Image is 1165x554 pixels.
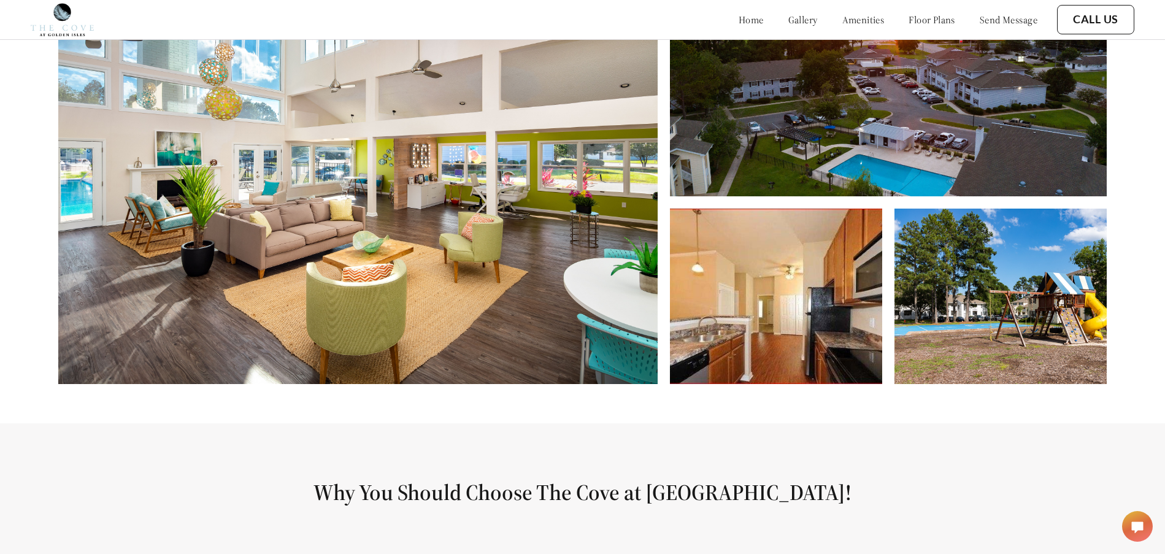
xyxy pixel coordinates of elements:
a: Call Us [1073,13,1118,26]
a: amenities [842,13,885,26]
a: send message [980,13,1037,26]
img: Kitchen with High Ceilings [670,209,882,384]
img: cove_at_golden_isles_logo.png [31,3,94,36]
a: floor plans [909,13,955,26]
a: home [739,13,764,26]
a: gallery [788,13,818,26]
img: Kids Playground and Recreation Area [894,209,1107,384]
h1: Why You Should Choose The Cove at [GEOGRAPHIC_DATA]! [29,479,1136,506]
button: Call Us [1057,5,1134,34]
